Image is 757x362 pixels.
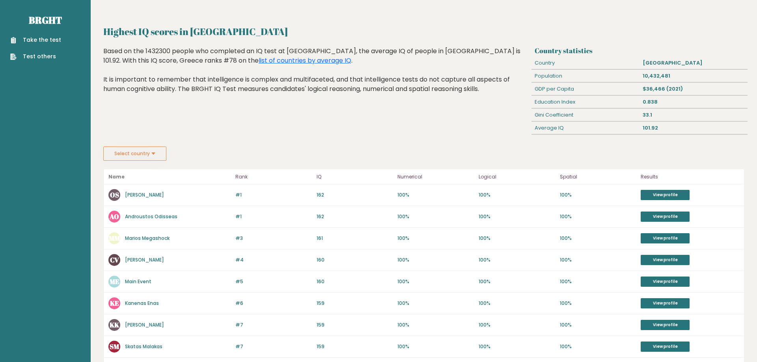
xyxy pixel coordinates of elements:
[317,278,393,285] p: 160
[560,191,636,199] p: 100%
[103,46,529,106] div: Based on the 1432300 people who completed an IQ test at [GEOGRAPHIC_DATA], the average IQ of peop...
[110,320,119,329] text: KK
[479,321,555,329] p: 100%
[560,235,636,242] p: 100%
[235,256,312,264] p: #4
[317,343,393,350] p: 159
[397,321,474,329] p: 100%
[317,321,393,329] p: 159
[235,213,312,220] p: #1
[317,300,393,307] p: 159
[560,213,636,220] p: 100%
[641,255,690,265] a: View profile
[397,172,474,182] p: Numerical
[535,46,744,55] h3: Country statistics
[640,122,748,134] div: 101.92
[110,190,119,199] text: OS
[125,256,164,263] a: [PERSON_NAME]
[640,57,748,69] div: [GEOGRAPHIC_DATA]
[560,321,636,329] p: 100%
[235,343,312,350] p: #7
[110,299,119,308] text: KE
[560,278,636,285] p: 100%
[125,191,164,198] a: [PERSON_NAME]
[560,300,636,307] p: 100%
[640,96,748,108] div: 0.838
[235,172,312,182] p: Rank
[125,343,162,350] a: Skatas Malakas
[641,212,690,222] a: View profile
[109,234,120,243] text: MM
[479,213,555,220] p: 100%
[397,191,474,199] p: 100%
[641,172,739,182] p: Results
[397,343,474,350] p: 100%
[397,300,474,307] p: 100%
[531,70,640,82] div: Population
[641,320,690,330] a: View profile
[479,343,555,350] p: 100%
[259,56,351,65] a: list of countries by average IQ
[317,213,393,220] p: 162
[560,172,636,182] p: Spatial
[317,191,393,199] p: 162
[125,300,159,306] a: Kanenas Enas
[235,191,312,199] p: #1
[641,298,690,308] a: View profile
[110,342,119,351] text: SM
[235,278,312,285] p: #5
[235,321,312,329] p: #7
[479,300,555,307] p: 100%
[125,321,164,328] a: [PERSON_NAME]
[479,256,555,264] p: 100%
[125,213,177,220] a: Androustos Odisseas
[531,83,640,95] div: GDP per Capita
[109,212,119,221] text: AO
[125,235,170,241] a: Marios Megashock
[235,300,312,307] p: #6
[125,278,151,285] a: Main Event
[397,278,474,285] p: 100%
[110,277,119,286] text: ME
[560,343,636,350] p: 100%
[479,278,555,285] p: 100%
[317,256,393,264] p: 160
[531,96,640,108] div: Education Index
[10,36,61,44] a: Take the test
[479,235,555,242] p: 100%
[479,172,555,182] p: Logical
[531,109,640,121] div: Gini Coefficient
[108,173,125,180] b: Name
[641,342,690,352] a: View profile
[641,190,690,200] a: View profile
[103,24,744,39] h2: Highest IQ scores in [GEOGRAPHIC_DATA]
[397,213,474,220] p: 100%
[235,235,312,242] p: #3
[641,277,690,287] a: View profile
[397,235,474,242] p: 100%
[641,233,690,243] a: View profile
[640,83,748,95] div: $36,466 (2021)
[317,172,393,182] p: IQ
[531,122,640,134] div: Average IQ
[560,256,636,264] p: 100%
[317,235,393,242] p: 161
[479,191,555,199] p: 100%
[10,52,61,61] a: Test others
[397,256,474,264] p: 100%
[640,70,748,82] div: 10,432,481
[103,147,166,161] button: Select country
[110,255,119,264] text: CV
[640,109,748,121] div: 33.1
[29,14,62,26] a: Brght
[531,57,640,69] div: Country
